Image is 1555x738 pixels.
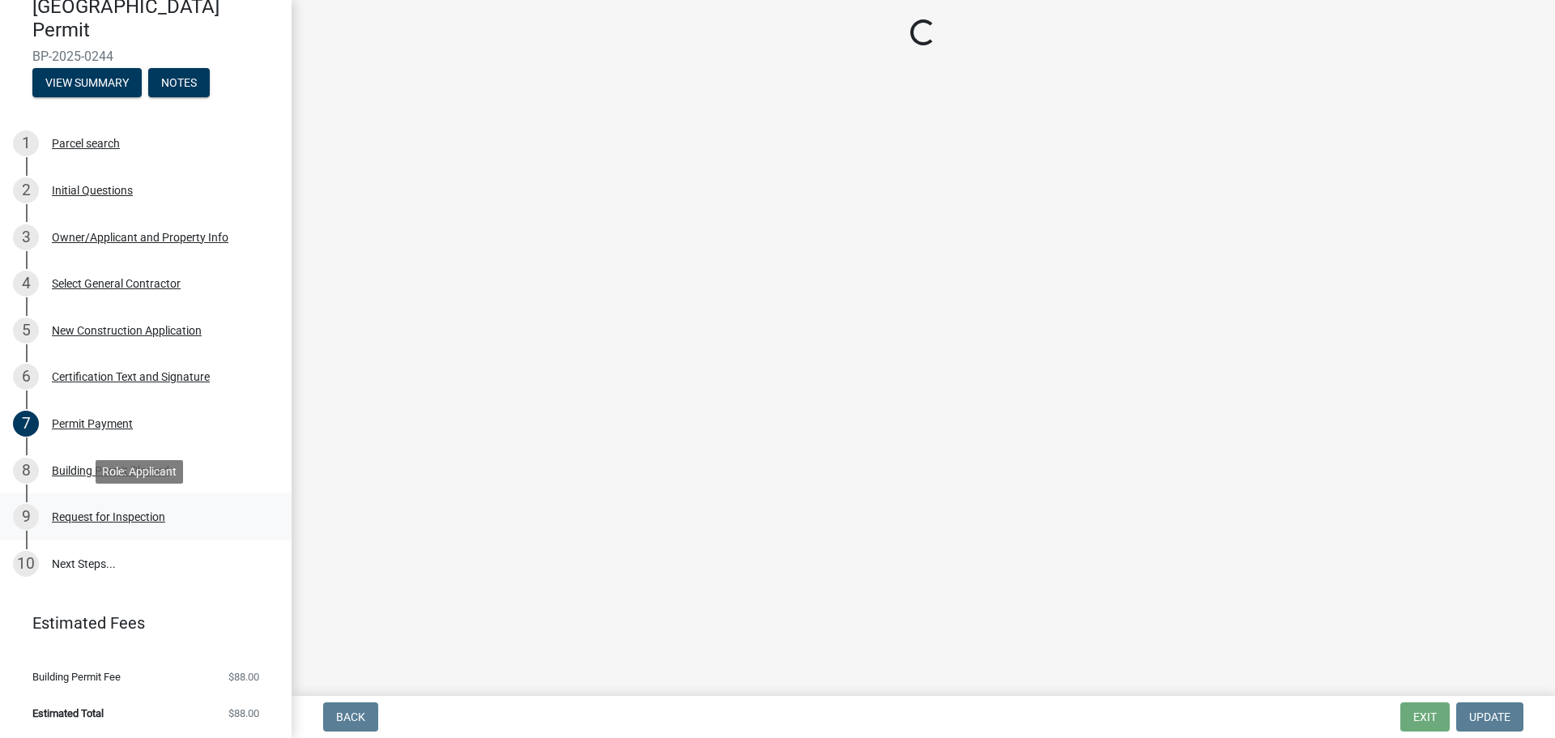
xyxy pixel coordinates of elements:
button: Update [1456,702,1523,732]
wm-modal-confirm: Summary [32,77,142,90]
button: Back [323,702,378,732]
div: Select General Contractor [52,278,181,289]
div: Initial Questions [52,185,133,196]
span: Back [336,710,365,723]
button: Exit [1400,702,1450,732]
span: $88.00 [228,708,259,719]
div: 4 [13,271,39,296]
div: Parcel search [52,138,120,149]
div: 6 [13,364,39,390]
span: Building Permit Fee [32,672,121,682]
span: Estimated Total [32,708,104,719]
div: Request for Inspection [52,511,165,523]
div: 5 [13,318,39,343]
div: Owner/Applicant and Property Info [52,232,228,243]
div: Certification Text and Signature [52,371,210,382]
wm-modal-confirm: Notes [148,77,210,90]
span: $88.00 [228,672,259,682]
div: 3 [13,224,39,250]
div: New Construction Application [52,325,202,336]
span: Update [1469,710,1510,723]
div: Role: Applicant [96,460,183,484]
div: 7 [13,411,39,437]
div: 10 [13,551,39,577]
div: 1 [13,130,39,156]
button: View Summary [32,68,142,97]
span: BP-2025-0244 [32,49,259,64]
div: Permit Payment [52,418,133,429]
a: Estimated Fees [13,607,266,639]
button: Notes [148,68,210,97]
div: Building Permit Placard [52,465,169,476]
div: 2 [13,177,39,203]
div: 9 [13,504,39,530]
div: 8 [13,458,39,484]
